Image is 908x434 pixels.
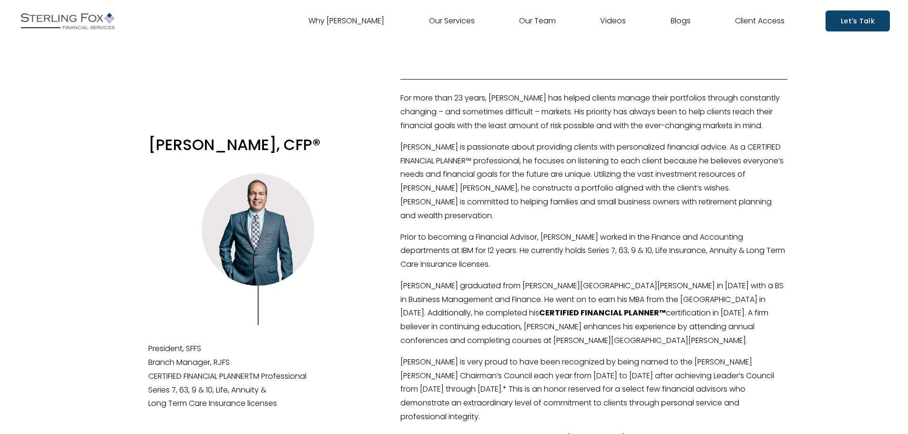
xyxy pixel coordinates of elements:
[429,13,475,29] a: Our Services
[539,307,666,318] strong: CERTIFIED FINANCIAL PLANNER™
[671,13,691,29] a: Blogs
[735,13,785,29] a: Client Access
[18,9,117,33] img: Sterling Fox Financial Services
[600,13,626,29] a: Videos
[826,10,890,31] a: Let's Talk
[519,13,556,29] a: Our Team
[308,13,384,29] a: Why [PERSON_NAME]
[400,141,787,223] p: [PERSON_NAME] is passionate about providing clients with personalized financial advice. As a CERT...
[400,231,787,272] p: Prior to becoming a Financial Advisor, [PERSON_NAME] worked in the Finance and Accounting departm...
[400,279,787,348] p: [PERSON_NAME] graduated from [PERSON_NAME][GEOGRAPHIC_DATA][PERSON_NAME] in [DATE] with a BS in B...
[148,134,367,155] h3: [PERSON_NAME], CFP®
[400,91,787,132] p: For more than 23 years, [PERSON_NAME] has helped clients manage their portfolios through constant...
[400,355,787,424] p: [PERSON_NAME] is very proud to have been recognized by being named to the [PERSON_NAME] [PERSON_N...
[148,342,367,411] p: President, SFFS Branch Manager, RJFS CERTIFIED FINANCIAL PLANNERTM Professional Series 7, 63, 9 &...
